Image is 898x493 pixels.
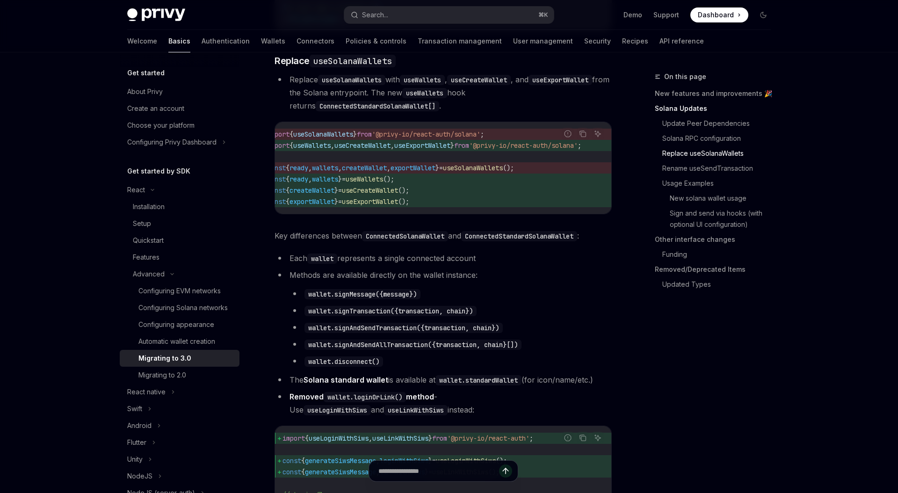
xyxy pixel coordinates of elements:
[138,336,215,347] div: Automatic wallet creation
[324,392,406,402] code: wallet.loginOrLink()
[662,116,778,131] a: Update Peer Dependencies
[309,434,369,442] span: useLoginWithSiws
[369,434,372,442] span: ,
[418,30,502,52] a: Transaction management
[384,405,448,415] code: useLinkWithSiws
[338,175,342,183] span: }
[138,302,228,313] div: Configuring Solana networks
[286,175,290,183] span: {
[503,164,514,172] span: ();
[436,457,496,465] span: useLoginWithSiws
[275,73,612,112] li: Replace with , , and from the Solana entrypoint. The new hook returns .
[301,457,305,465] span: {
[267,197,286,206] span: const
[267,130,290,138] span: import
[127,420,152,431] div: Android
[304,340,521,350] code: wallet.signAndSendAllTransaction({transaction, chain}[])
[290,141,293,150] span: {
[304,306,477,316] code: wallet.signTransaction({transaction, chain})
[293,130,353,138] span: useSolanaWallets
[622,30,648,52] a: Recipes
[275,268,612,368] li: Methods are available directly on the wallet instance:
[342,164,387,172] span: createWallet
[120,249,239,266] a: Features
[655,86,778,101] a: New features and improvements 🎉
[496,457,507,465] span: ();
[133,218,151,229] div: Setup
[261,30,285,52] a: Wallets
[120,283,239,299] a: Configuring EVM networks
[592,128,604,140] button: Ask AI
[127,471,152,482] div: NodeJS
[282,457,301,465] span: const
[120,367,239,384] a: Migrating to 2.0
[127,166,190,177] h5: Get started by SDK
[127,403,142,414] div: Swift
[577,432,589,444] button: Copy the contents from the code block
[447,75,511,85] code: useCreateWallet
[127,30,157,52] a: Welcome
[435,375,521,385] code: wallet.standardWallet
[133,201,165,212] div: Installation
[391,141,394,150] span: ,
[282,434,305,442] span: import
[577,128,589,140] button: Copy the contents from the code block
[275,373,612,386] li: The is available at (for icon/name/etc.)
[297,30,334,52] a: Connectors
[447,434,529,442] span: '@privy-io/react-auth'
[655,232,778,247] a: Other interface changes
[127,184,145,196] div: React
[308,175,312,183] span: ,
[499,464,512,478] button: Send message
[127,67,165,79] h5: Get started
[127,386,166,398] div: React native
[353,130,357,138] span: }
[290,186,334,195] span: createWallet
[267,175,286,183] span: const
[133,268,165,280] div: Advanced
[127,454,143,465] div: Unity
[138,285,221,297] div: Configuring EVM networks
[331,141,334,150] span: ,
[454,141,469,150] span: from
[127,103,184,114] div: Create an account
[372,130,480,138] span: '@privy-io/react-auth/solana'
[120,198,239,215] a: Installation
[334,141,391,150] span: useCreateWallet
[653,10,679,20] a: Support
[307,254,337,264] code: wallet
[432,434,447,442] span: from
[380,457,428,465] span: loginWithSiws
[275,229,612,242] span: Key differences between and :
[562,128,574,140] button: Report incorrect code
[138,319,214,330] div: Configuring appearance
[469,141,578,150] span: '@privy-io/react-auth/solana'
[398,186,409,195] span: ();
[592,432,604,444] button: Ask AI
[293,141,331,150] span: useWallets
[662,176,778,191] a: Usage Examples
[120,215,239,232] a: Setup
[120,316,239,333] a: Configuring appearance
[305,434,309,442] span: {
[304,323,503,333] code: wallet.signAndSendTransaction({transaction, chain})
[312,164,338,172] span: wallets
[120,299,239,316] a: Configuring Solana networks
[138,353,191,364] div: Migrating to 3.0
[690,7,748,22] a: Dashboard
[318,75,385,85] code: useSolanaWallets
[529,75,592,85] code: useExportWallet
[127,120,195,131] div: Choose your platform
[133,235,164,246] div: Quickstart
[376,457,380,465] span: ,
[357,130,372,138] span: from
[362,9,388,21] div: Search...
[312,175,338,183] span: wallets
[275,390,612,416] li: - Use and instead:
[450,141,454,150] span: }
[267,141,290,150] span: import
[662,161,778,176] a: Rename useSendTransaction
[513,30,573,52] a: User management
[127,86,163,97] div: About Privy
[387,164,391,172] span: ,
